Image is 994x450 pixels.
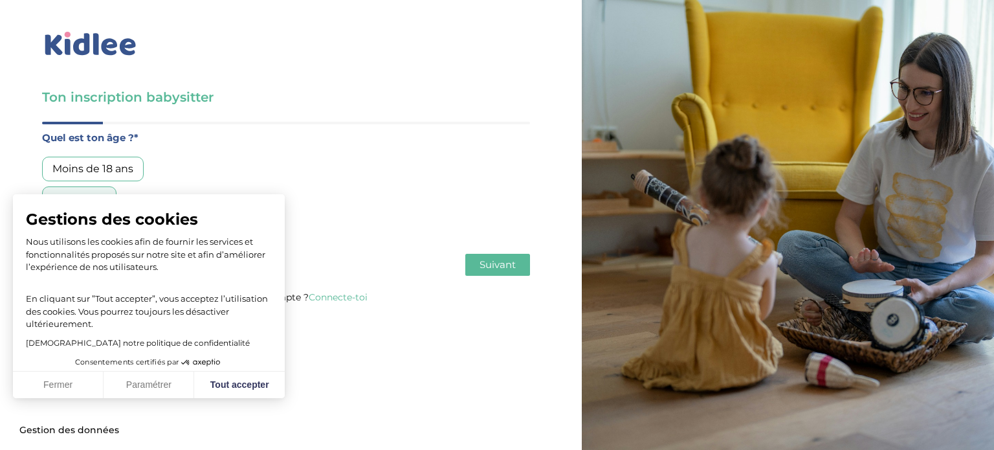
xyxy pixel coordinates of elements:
[26,280,272,331] p: En cliquant sur ”Tout accepter”, vous acceptez l’utilisation des cookies. Vous pourrez toujours l...
[19,425,119,436] span: Gestion des données
[309,291,368,303] a: Connecte-toi
[26,210,272,229] span: Gestions des cookies
[75,359,179,366] span: Consentements certifiés par
[181,343,220,382] svg: Axeptio
[480,258,516,271] span: Suivant
[13,372,104,399] button: Fermer
[42,157,144,181] div: Moins de 18 ans
[26,338,250,348] a: [DEMOGRAPHIC_DATA] notre politique de confidentialité
[42,88,530,106] h3: Ton inscription babysitter
[12,417,127,444] button: Fermer le widget sans consentement
[465,254,530,276] button: Suivant
[69,354,229,371] button: Consentements certifiés par
[42,129,530,146] label: Quel est ton âge ?*
[26,236,272,274] p: Nous utilisons les cookies afin de fournir les services et fonctionnalités proposés sur notre sit...
[194,372,285,399] button: Tout accepter
[42,29,139,59] img: logo_kidlee_bleu
[42,289,530,306] p: Tu as déjà un compte ?
[104,372,194,399] button: Paramétrer
[42,186,116,211] div: 18 à 25 ans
